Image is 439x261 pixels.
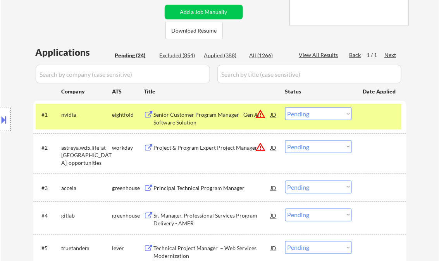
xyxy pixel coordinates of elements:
div: Applied (388) [204,52,243,59]
button: Add a Job Manually [165,5,243,19]
div: Back [349,51,362,59]
div: Excluded (854) [160,52,198,59]
input: Search by title (case sensitive) [217,65,401,83]
div: #4 [42,212,55,220]
div: #5 [42,245,55,252]
div: JD [270,209,278,223]
div: JD [270,140,278,154]
div: greenhouse [112,212,144,220]
button: Download Resume [165,22,223,39]
div: All (1266) [250,52,288,59]
button: warning_amber [255,142,266,152]
div: Sr. Manager, Professional Services Program Delivery - AMER [154,212,271,227]
div: Date Applied [363,88,397,95]
div: Technical Project Manager – Web Services Modernization [154,245,271,260]
div: Principal Technical Program Manager [154,184,271,192]
div: JD [270,107,278,121]
div: lever [112,245,144,252]
div: Project & Program Expert Project Manager [154,144,271,152]
div: JD [270,241,278,255]
div: truetandem [62,245,112,252]
div: Title [144,88,278,95]
div: gitlab [62,212,112,220]
div: View All Results [299,51,341,59]
button: warning_amber [255,109,266,119]
div: JD [270,181,278,195]
div: Next [385,51,397,59]
div: Senior Customer Program Manager - Gen AI Software Solution [154,111,271,126]
div: Status [285,84,352,98]
div: 1 / 1 [367,51,385,59]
